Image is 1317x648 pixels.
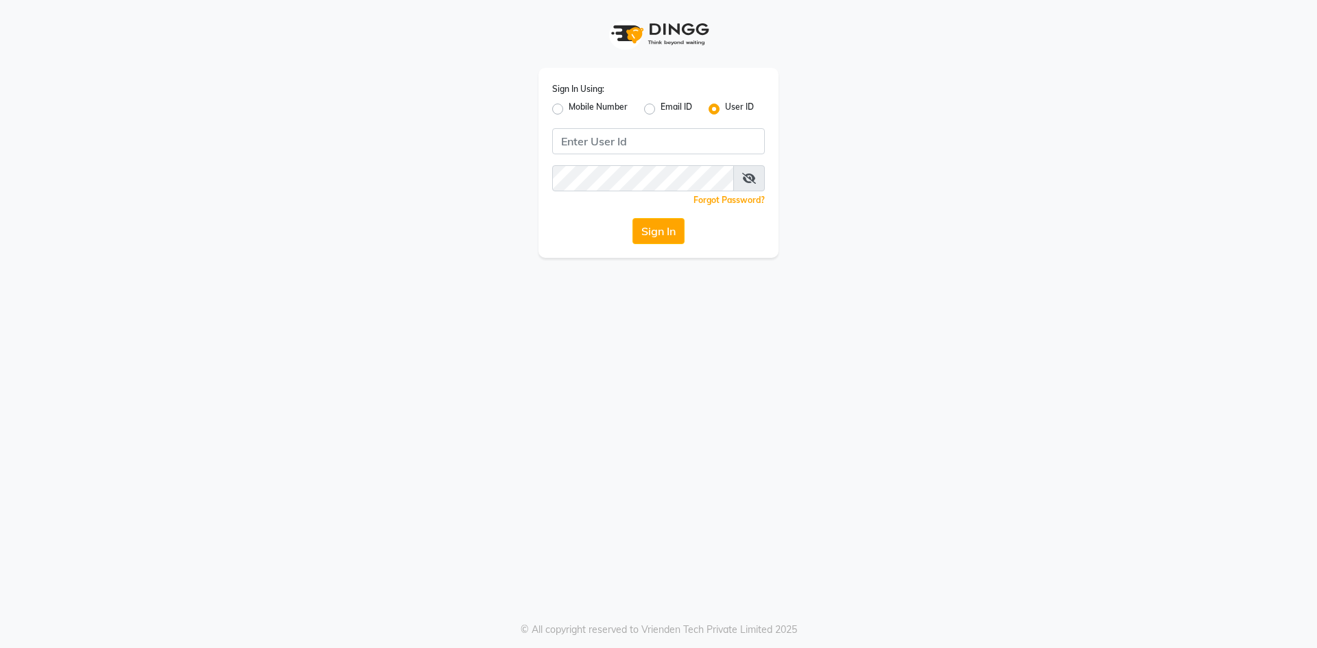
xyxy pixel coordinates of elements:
input: Username [552,128,765,154]
label: Email ID [661,101,692,117]
label: Mobile Number [569,101,628,117]
input: Username [552,165,734,191]
button: Sign In [632,218,685,244]
label: Sign In Using: [552,83,604,95]
img: logo1.svg [604,14,713,54]
label: User ID [725,101,754,117]
a: Forgot Password? [693,195,765,205]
